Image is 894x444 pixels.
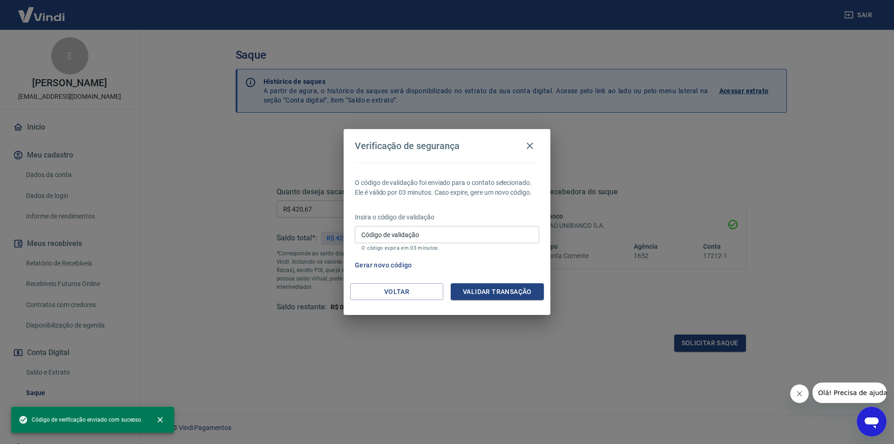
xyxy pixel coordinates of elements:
iframe: Botão para abrir a janela de mensagens [857,407,887,437]
p: O código expira em 03 minutos. [361,245,533,251]
button: Voltar [350,283,443,301]
iframe: Fechar mensagem [790,384,809,403]
h4: Verificação de segurança [355,140,460,151]
button: close [150,410,170,430]
p: O código de validação foi enviado para o contato selecionado. Ele é válido por 03 minutos. Caso e... [355,178,539,198]
button: Gerar novo código [351,257,416,274]
span: Olá! Precisa de ajuda? [6,7,78,14]
button: Validar transação [451,283,544,301]
p: Insira o código de validação [355,212,539,222]
iframe: Mensagem da empresa [813,383,887,403]
span: Código de verificação enviado com sucesso. [19,415,142,424]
